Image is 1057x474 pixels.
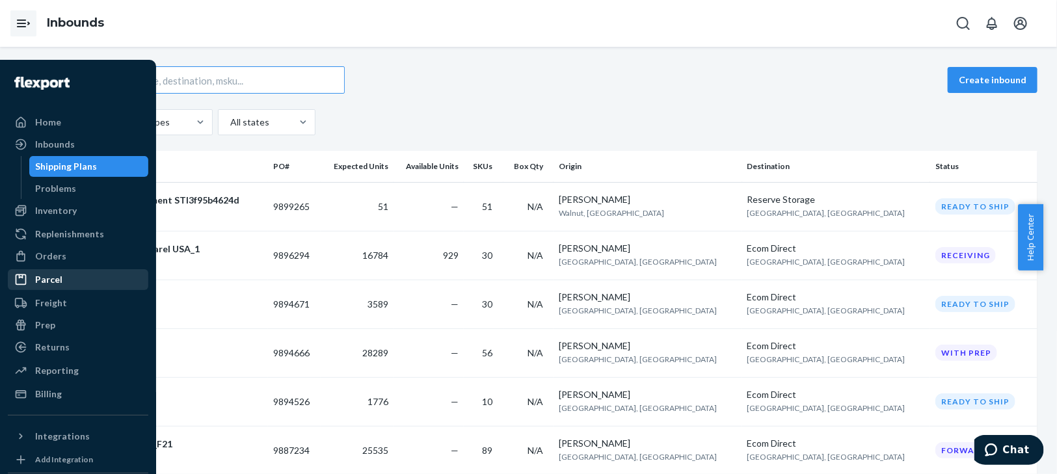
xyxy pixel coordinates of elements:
[35,341,70,354] div: Returns
[10,10,36,36] button: Open Navigation
[747,437,926,450] div: Ecom Direct
[483,201,493,212] span: 51
[36,160,98,173] div: Shipping Plans
[35,250,66,263] div: Orders
[559,242,737,255] div: [PERSON_NAME]
[747,403,905,413] span: [GEOGRAPHIC_DATA], [GEOGRAPHIC_DATA]
[559,306,717,315] span: [GEOGRAPHIC_DATA], [GEOGRAPHIC_DATA]
[268,328,321,377] td: 9894666
[368,396,388,407] span: 1776
[35,273,62,286] div: Parcel
[528,201,543,212] span: N/A
[747,193,926,206] div: Reserve Storage
[268,151,321,182] th: PO#
[1018,204,1043,270] button: Help Center
[559,257,717,267] span: [GEOGRAPHIC_DATA], [GEOGRAPHIC_DATA]
[268,182,321,231] td: 9899265
[935,345,997,361] div: With prep
[8,134,148,155] a: Inbounds
[451,201,459,212] span: —
[8,360,148,381] a: Reporting
[559,452,717,462] span: [GEOGRAPHIC_DATA], [GEOGRAPHIC_DATA]
[8,224,148,244] a: Replenishments
[268,280,321,328] td: 9894671
[935,442,1009,458] div: Forwarding
[747,291,926,304] div: Ecom Direct
[559,354,717,364] span: [GEOGRAPHIC_DATA], [GEOGRAPHIC_DATA]
[483,347,493,358] span: 56
[451,298,459,309] span: —
[528,347,543,358] span: N/A
[503,151,554,182] th: Box Qty
[747,388,926,401] div: Ecom Direct
[362,250,388,261] span: 16784
[528,396,543,407] span: N/A
[321,151,394,182] th: Expected Units
[8,112,148,133] a: Home
[29,178,149,199] a: Problems
[8,337,148,358] a: Returns
[559,291,737,304] div: [PERSON_NAME]
[747,339,926,352] div: Ecom Direct
[35,138,75,151] div: Inbounds
[394,151,464,182] th: Available Units
[559,437,737,450] div: [PERSON_NAME]
[948,67,1037,93] button: Create inbound
[950,10,976,36] button: Open Search Box
[559,193,737,206] div: [PERSON_NAME]
[747,257,905,267] span: [GEOGRAPHIC_DATA], [GEOGRAPHIC_DATA]
[29,156,149,177] a: Shipping Plans
[35,319,55,332] div: Prep
[8,269,148,290] a: Parcel
[935,247,996,263] div: Receiving
[554,151,742,182] th: Origin
[35,388,62,401] div: Billing
[8,293,148,313] a: Freight
[8,315,148,336] a: Prep
[747,354,905,364] span: [GEOGRAPHIC_DATA], [GEOGRAPHIC_DATA]
[559,388,737,401] div: [PERSON_NAME]
[528,298,543,309] span: N/A
[935,393,1015,410] div: Ready to ship
[559,403,717,413] span: [GEOGRAPHIC_DATA], [GEOGRAPHIC_DATA]
[483,445,493,456] span: 89
[268,231,321,280] td: 9896294
[528,445,543,456] span: N/A
[8,426,148,447] button: Integrations
[451,396,459,407] span: —
[35,204,77,217] div: Inventory
[483,396,493,407] span: 10
[229,116,230,129] input: All states
[451,445,459,456] span: —
[747,306,905,315] span: [GEOGRAPHIC_DATA], [GEOGRAPHIC_DATA]
[979,10,1005,36] button: Open notifications
[747,452,905,462] span: [GEOGRAPHIC_DATA], [GEOGRAPHIC_DATA]
[747,242,926,255] div: Ecom Direct
[35,430,90,443] div: Integrations
[443,250,459,261] span: 929
[35,228,104,241] div: Replenishments
[930,151,1037,182] th: Status
[8,200,148,221] a: Inventory
[464,151,503,182] th: SKUs
[47,16,104,30] a: Inbounds
[742,151,931,182] th: Destination
[36,5,114,42] ol: breadcrumbs
[483,298,493,309] span: 30
[8,452,148,467] a: Add Integration
[8,246,148,267] a: Orders
[35,454,93,465] div: Add Integration
[935,198,1015,215] div: Ready to ship
[268,377,321,426] td: 9894526
[1008,10,1034,36] button: Open account menu
[451,347,459,358] span: —
[368,298,388,309] span: 3589
[52,151,268,182] th: Shipments
[559,208,664,218] span: Walnut, [GEOGRAPHIC_DATA]
[35,364,79,377] div: Reporting
[483,250,493,261] span: 30
[51,67,344,93] input: Search inbounds by name, destination, msku...
[362,445,388,456] span: 25535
